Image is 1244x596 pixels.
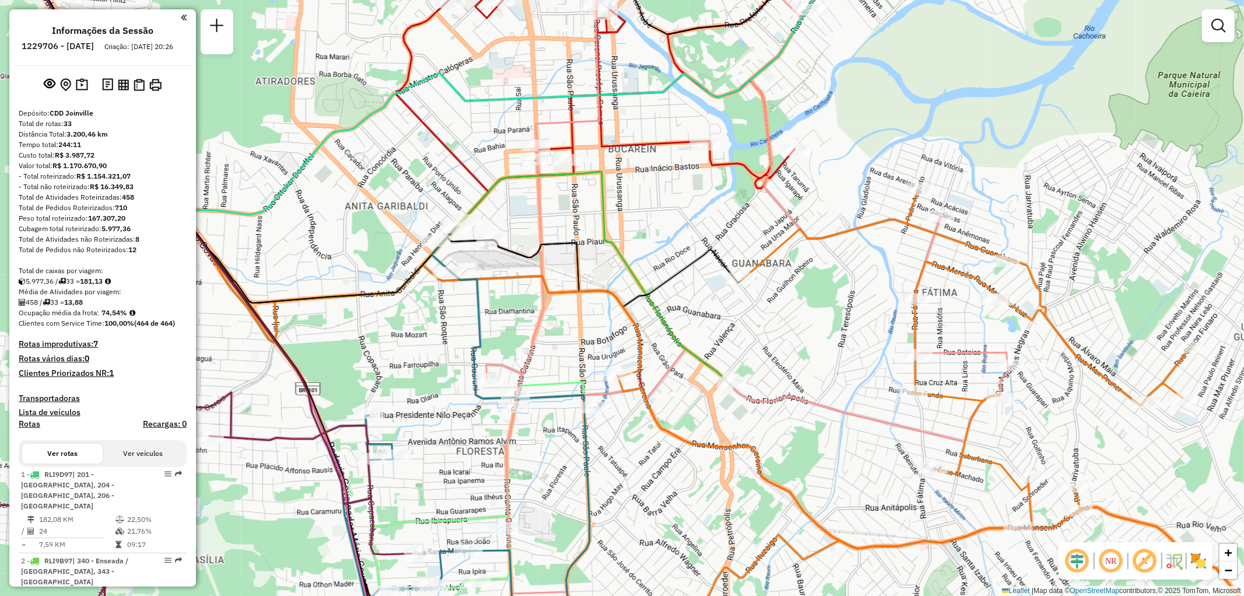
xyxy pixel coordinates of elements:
div: 5.977,36 / 33 = [19,276,187,287]
i: Distância Total [27,516,34,523]
a: Rotas [19,419,40,429]
strong: 244:11 [58,140,81,149]
span: RLI9B97 [44,556,72,565]
td: = [21,539,27,550]
span: Ocupação média da frota: [19,308,99,317]
strong: CDD Joinville [50,109,93,117]
strong: 710 [115,203,127,212]
i: Meta Caixas/viagem: 179,66 Diferença: 1,47 [105,278,111,285]
div: Total de Pedidos não Roteirizados: [19,245,187,255]
div: Peso total roteirizado: [19,213,187,224]
td: 22,50% [127,514,182,525]
span: + [1225,545,1232,560]
h4: Informações da Sessão [52,25,153,36]
span: Ocultar deslocamento [1063,547,1091,575]
span: RLI9D97 [44,470,72,479]
strong: 1 [109,368,114,378]
a: Leaflet [1002,587,1030,595]
i: % de utilização da cubagem [115,528,124,535]
i: Total de rotas [43,299,50,306]
em: Média calculada utilizando a maior ocupação (%Peso ou %Cubagem) de cada rota da sessão. Rotas cro... [129,309,135,316]
h4: Recargas: 0 [143,419,187,429]
div: Cubagem total roteirizado: [19,224,187,234]
i: Total de Atividades [19,299,26,306]
div: Total de Pedidos Roteirizados: [19,203,187,213]
span: 1 - [21,470,114,510]
div: Total de rotas: [19,118,187,129]
div: 458 / 33 = [19,297,187,308]
button: Ver rotas [22,444,103,463]
div: Criação: [DATE] 20:26 [100,41,178,52]
td: 21,76% [127,525,182,537]
strong: 100,00% [104,319,134,327]
div: Distância Total: [19,129,187,140]
strong: R$ 1.170.670,90 [52,161,107,170]
div: Custo total: [19,150,187,161]
strong: (464 de 464) [134,319,175,327]
a: Zoom out [1220,562,1237,579]
h6: 1229706 - [DATE] [22,41,94,51]
strong: 181,13 [80,277,103,285]
a: Nova sessão e pesquisa [205,14,229,40]
td: / [21,525,27,537]
strong: 3.200,46 km [66,130,108,138]
div: Depósito: [19,108,187,118]
em: Rota exportada [175,557,182,564]
img: Fluxo de ruas [1165,552,1183,570]
strong: R$ 3.987,72 [55,151,94,159]
div: Total de Atividades Roteirizadas: [19,192,187,203]
i: Total de Atividades [27,528,34,535]
button: Exibir sessão original [41,75,58,94]
i: Total de rotas [58,278,66,285]
img: Exibir/Ocultar setores [1189,552,1208,570]
h4: Rotas vários dias: [19,354,187,364]
i: % de utilização do peso [115,516,124,523]
div: Total de Atividades não Roteirizadas: [19,234,187,245]
strong: 12 [128,245,136,254]
h4: Clientes Priorizados NR: [19,368,187,378]
strong: 8 [135,235,139,243]
a: Zoom in [1220,544,1237,562]
strong: 13,88 [64,298,83,306]
td: 09:17 [127,539,182,550]
em: Opções [164,557,171,564]
strong: 0 [85,353,89,364]
strong: 458 [122,193,134,201]
a: OpenStreetMap [1070,587,1120,595]
button: Visualizar Romaneio [131,76,147,93]
strong: R$ 1.154.321,07 [76,172,131,180]
button: Ver veículos [103,444,183,463]
strong: 5.977,36 [101,224,131,233]
span: Exibir rótulo [1131,547,1159,575]
span: Ocultar NR [1097,547,1125,575]
div: - Total não roteirizado: [19,182,187,192]
a: Exibir filtros [1207,14,1230,37]
h4: Rotas improdutivas: [19,339,187,349]
strong: 7 [93,339,98,349]
div: Média de Atividades por viagem: [19,287,187,297]
div: Map data © contributors,© 2025 TomTom, Microsoft [999,586,1244,596]
div: Tempo total: [19,140,187,150]
a: Clique aqui para minimizar o painel [181,11,187,24]
h4: Lista de veículos [19,407,187,417]
strong: 33 [64,119,72,128]
span: | 340 - Enseada / [GEOGRAPHIC_DATA], 343 - [GEOGRAPHIC_DATA] [21,556,128,586]
h4: Transportadoras [19,393,187,403]
button: Centralizar mapa no depósito ou ponto de apoio [58,76,73,94]
span: | 201 - [GEOGRAPHIC_DATA], 204 - [GEOGRAPHIC_DATA], 206 - [GEOGRAPHIC_DATA] [21,470,114,510]
td: 24 [38,525,115,537]
div: - Total roteirizado: [19,171,187,182]
div: Valor total: [19,161,187,171]
button: Painel de Sugestão [73,76,90,94]
strong: 74,54% [101,308,127,317]
strong: R$ 16.349,83 [90,182,134,191]
span: 2 - [21,556,128,586]
span: Clientes com Service Time: [19,319,104,327]
em: Opções [164,470,171,478]
button: Imprimir Rotas [147,76,164,93]
button: Visualizar relatório de Roteirização [115,76,131,92]
i: Tempo total em rota [115,541,121,548]
button: Logs desbloquear sessão [100,76,115,94]
span: | [1032,587,1033,595]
